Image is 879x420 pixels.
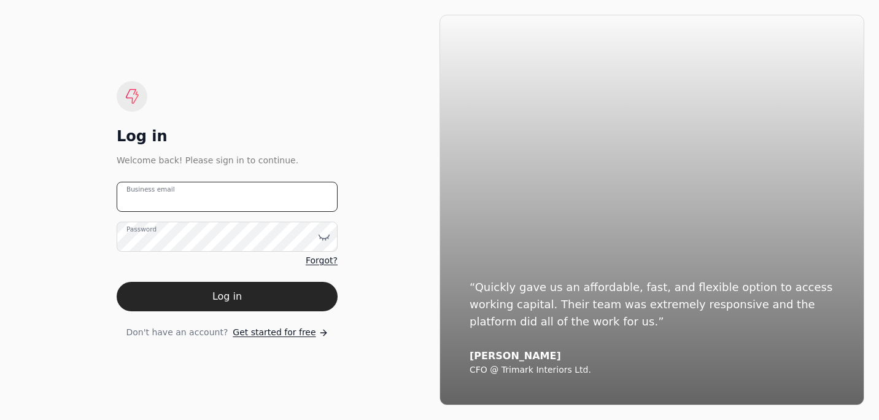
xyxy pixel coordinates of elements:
[126,326,228,339] span: Don't have an account?
[117,154,338,167] div: Welcome back! Please sign in to continue.
[233,326,328,339] a: Get started for free
[470,365,834,376] div: CFO @ Trimark Interiors Ltd.
[117,126,338,146] div: Log in
[306,254,338,267] a: Forgot?
[126,185,175,195] label: Business email
[470,279,834,330] div: “Quickly gave us an affordable, fast, and flexible option to access working capital. Their team w...
[126,225,157,235] label: Password
[117,282,338,311] button: Log in
[233,326,316,339] span: Get started for free
[470,350,834,362] div: [PERSON_NAME]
